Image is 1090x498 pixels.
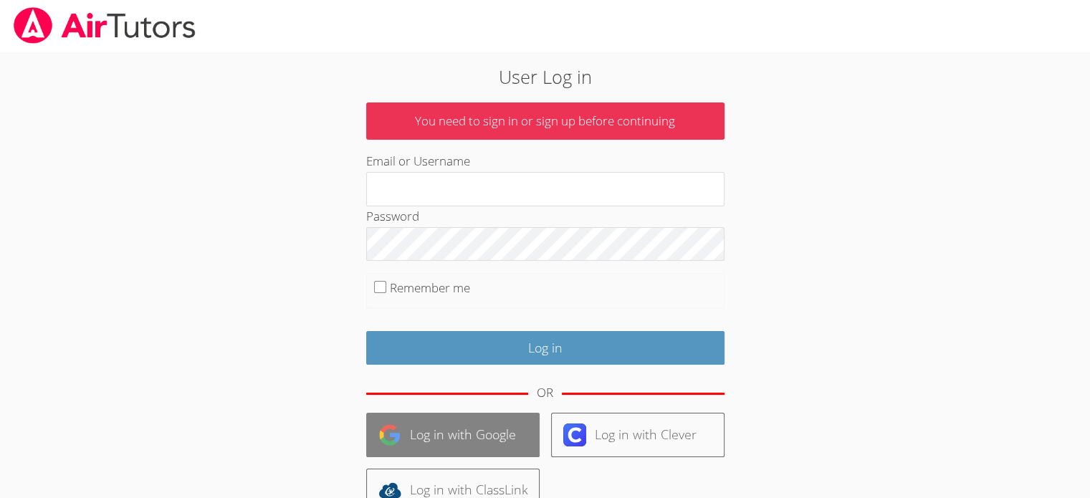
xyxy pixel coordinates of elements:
[366,208,419,224] label: Password
[366,102,725,140] p: You need to sign in or sign up before continuing
[390,279,470,296] label: Remember me
[251,63,839,90] h2: User Log in
[366,413,540,456] a: Log in with Google
[366,331,725,365] input: Log in
[12,7,197,44] img: airtutors_banner-c4298cdbf04f3fff15de1276eac7730deb9818008684d7c2e4769d2f7ddbe033.png
[551,413,725,456] a: Log in with Clever
[537,383,553,403] div: OR
[366,153,470,169] label: Email or Username
[378,423,401,446] img: google-logo-50288ca7cdecda66e5e0955fdab243c47b7ad437acaf1139b6f446037453330a.svg
[563,423,586,446] img: clever-logo-6eab21bc6e7a338710f1a6ff85c0baf02591cd810cc4098c63d3a4b26e2feb20.svg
